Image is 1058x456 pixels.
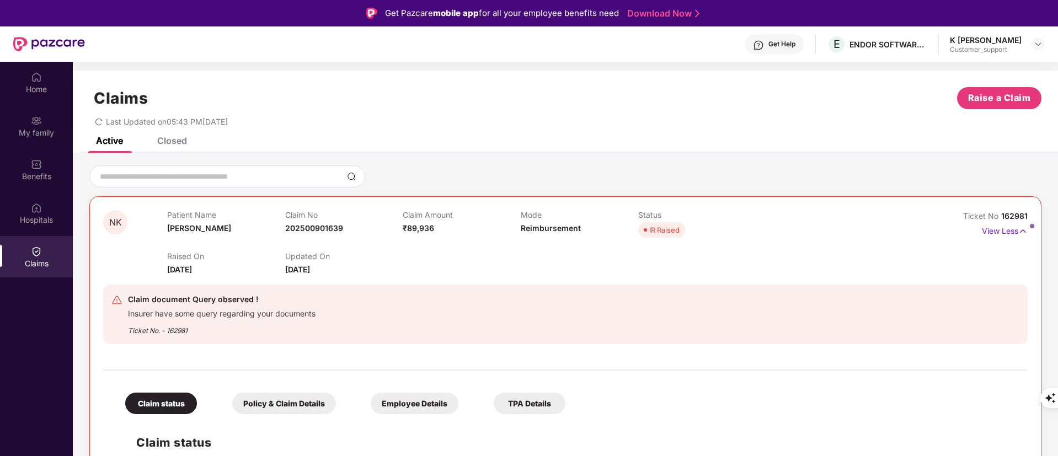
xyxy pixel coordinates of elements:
[695,8,699,19] img: Stroke
[167,223,231,233] span: [PERSON_NAME]
[649,224,680,235] div: IR Raised
[13,37,85,51] img: New Pazcare Logo
[106,117,228,126] span: Last Updated on 05:43 PM[DATE]
[31,159,42,170] img: svg+xml;base64,PHN2ZyBpZD0iQmVuZWZpdHMiIHhtbG5zPSJodHRwOi8vd3d3LnczLm9yZy8yMDAwL3N2ZyIgd2lkdGg9Ij...
[521,223,581,233] span: Reimbursement
[1018,225,1028,237] img: svg+xml;base64,PHN2ZyB4bWxucz0iaHR0cDovL3d3dy53My5vcmcvMjAwMC9zdmciIHdpZHRoPSIxNyIgaGVpZ2h0PSIxNy...
[957,87,1041,109] button: Raise a Claim
[494,393,565,414] div: TPA Details
[968,91,1031,105] span: Raise a Claim
[521,210,638,219] p: Mode
[109,218,122,227] span: NK
[285,265,310,274] span: [DATE]
[111,294,122,305] img: svg+xml;base64,PHN2ZyB4bWxucz0iaHR0cDovL3d3dy53My5vcmcvMjAwMC9zdmciIHdpZHRoPSIyNCIgaGVpZ2h0PSIyNC...
[157,135,187,146] div: Closed
[403,223,434,233] span: ₹89,936
[128,293,316,306] div: Claim document Query observed !
[627,8,696,19] a: Download Now
[31,115,42,126] img: svg+xml;base64,PHN2ZyB3aWR0aD0iMjAiIGhlaWdodD0iMjAiIHZpZXdCb3g9IjAgMCAyMCAyMCIgZmlsbD0ibm9uZSIgeG...
[366,8,377,19] img: Logo
[94,89,148,108] h1: Claims
[136,433,1017,452] h2: Claim status
[371,393,458,414] div: Employee Details
[982,222,1028,237] p: View Less
[125,393,197,414] div: Claim status
[285,223,343,233] span: 202500901639
[31,72,42,83] img: svg+xml;base64,PHN2ZyBpZD0iSG9tZSIgeG1sbnM9Imh0dHA6Ly93d3cudzMub3JnLzIwMDAvc3ZnIiB3aWR0aD0iMjAiIG...
[963,211,1001,221] span: Ticket No
[833,37,840,51] span: E
[232,393,336,414] div: Policy & Claim Details
[1034,40,1043,49] img: svg+xml;base64,PHN2ZyBpZD0iRHJvcGRvd24tMzJ4MzIiIHhtbG5zPSJodHRwOi8vd3d3LnczLm9yZy8yMDAwL3N2ZyIgd2...
[96,135,123,146] div: Active
[950,45,1022,54] div: Customer_support
[128,306,316,319] div: Insurer have some query regarding your documents
[128,319,316,336] div: Ticket No. - 162981
[403,210,520,219] p: Claim Amount
[31,202,42,213] img: svg+xml;base64,PHN2ZyBpZD0iSG9zcGl0YWxzIiB4bWxucz0iaHR0cDovL3d3dy53My5vcmcvMjAwMC9zdmciIHdpZHRoPS...
[753,40,764,51] img: svg+xml;base64,PHN2ZyBpZD0iSGVscC0zMngzMiIgeG1sbnM9Imh0dHA6Ly93d3cudzMub3JnLzIwMDAvc3ZnIiB3aWR0aD...
[638,210,756,219] p: Status
[1001,211,1028,221] span: 162981
[347,172,356,181] img: svg+xml;base64,PHN2ZyBpZD0iU2VhcmNoLTMyeDMyIiB4bWxucz0iaHR0cDovL3d3dy53My5vcmcvMjAwMC9zdmciIHdpZH...
[167,210,285,219] p: Patient Name
[31,246,42,257] img: svg+xml;base64,PHN2ZyBpZD0iQ2xhaW0iIHhtbG5zPSJodHRwOi8vd3d3LnczLm9yZy8yMDAwL3N2ZyIgd2lkdGg9IjIwIi...
[167,265,192,274] span: [DATE]
[285,210,403,219] p: Claim No
[95,117,103,126] span: redo
[950,35,1022,45] div: K [PERSON_NAME]
[385,7,619,20] div: Get Pazcare for all your employee benefits need
[167,251,285,261] p: Raised On
[768,40,795,49] div: Get Help
[285,251,403,261] p: Updated On
[433,8,479,18] strong: mobile app
[849,39,927,50] div: ENDOR SOFTWARE PRIVATE LIMITED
